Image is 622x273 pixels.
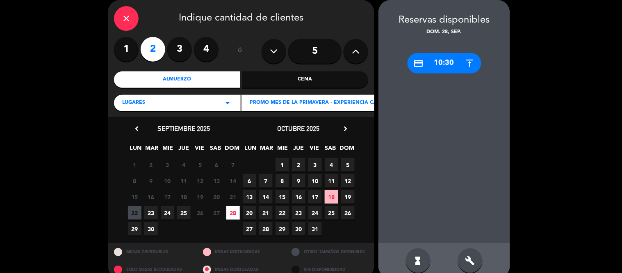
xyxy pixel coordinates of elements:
[408,53,481,73] div: 10:30
[194,37,219,62] label: 4
[308,222,322,236] span: 31
[308,143,321,157] span: VIE
[161,143,175,157] span: MIE
[145,143,159,157] span: MAR
[141,37,165,62] label: 2
[114,71,240,88] div: Almuerzo
[108,243,197,261] div: MESAS DISPONIBLES
[128,222,141,236] span: 29
[292,206,305,220] span: 23
[114,37,139,62] label: 1
[132,124,141,133] i: chevron_left
[465,256,475,266] i: build
[226,190,240,204] span: 21
[378,28,510,37] div: dom. 28, sep.
[144,190,158,204] span: 16
[194,158,207,172] span: 5
[414,58,424,69] i: credit_card
[177,206,191,220] span: 25
[121,14,131,23] i: close
[242,71,369,88] div: Cena
[209,143,223,157] span: SAB
[259,206,273,220] span: 21
[278,124,320,133] span: octubre 2025
[325,158,338,172] span: 4
[292,174,305,188] span: 9
[285,243,374,261] div: OTROS TAMAÑOS DIPONIBLES
[243,174,256,188] span: 6
[223,98,232,108] i: arrow_drop_down
[225,143,239,157] span: DOM
[276,174,289,188] span: 8
[260,143,273,157] span: MAR
[341,174,355,188] span: 12
[161,158,174,172] span: 3
[259,222,273,236] span: 28
[259,174,273,188] span: 7
[177,174,191,188] span: 11
[341,124,350,133] i: chevron_right
[276,143,289,157] span: MIE
[129,143,143,157] span: LUN
[276,158,289,172] span: 1
[194,174,207,188] span: 12
[177,158,191,172] span: 4
[194,190,207,204] span: 19
[292,190,305,204] span: 16
[210,174,223,188] span: 13
[259,190,273,204] span: 14
[243,206,256,220] span: 20
[194,206,207,220] span: 26
[193,143,207,157] span: VIE
[128,190,141,204] span: 15
[378,12,510,28] div: Reservas disponibles
[341,190,355,204] span: 19
[243,190,256,204] span: 13
[308,190,322,204] span: 17
[413,256,423,266] i: hourglass_full
[128,174,141,188] span: 8
[308,206,322,220] span: 24
[114,6,368,31] div: Indique cantidad de clientes
[227,37,253,66] div: ó
[157,124,210,133] span: septiembre 2025
[276,206,289,220] span: 22
[161,206,174,220] span: 24
[308,158,322,172] span: 3
[244,143,257,157] span: LUN
[144,174,158,188] span: 9
[210,190,223,204] span: 20
[226,206,240,220] span: 28
[128,158,141,172] span: 1
[210,158,223,172] span: 6
[243,222,256,236] span: 27
[161,174,174,188] span: 10
[177,143,191,157] span: JUE
[292,158,305,172] span: 2
[144,222,158,236] span: 30
[325,206,338,220] span: 25
[341,206,355,220] span: 26
[324,143,337,157] span: SAB
[308,174,322,188] span: 10
[210,206,223,220] span: 27
[128,206,141,220] span: 22
[276,222,289,236] span: 29
[226,158,240,172] span: 7
[144,158,158,172] span: 2
[177,190,191,204] span: 18
[341,158,355,172] span: 5
[226,174,240,188] span: 14
[122,99,145,107] span: LUGARES
[276,190,289,204] span: 15
[340,143,353,157] span: DOM
[250,99,403,107] span: PROMO MES DE LA PRIMAVERA - EXPERIENCIA CANDELARIA
[197,243,286,261] div: MESAS RESTRINGIDAS
[292,143,305,157] span: JUE
[161,190,174,204] span: 17
[167,37,192,62] label: 3
[325,190,338,204] span: 18
[144,206,158,220] span: 23
[325,174,338,188] span: 11
[292,222,305,236] span: 30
